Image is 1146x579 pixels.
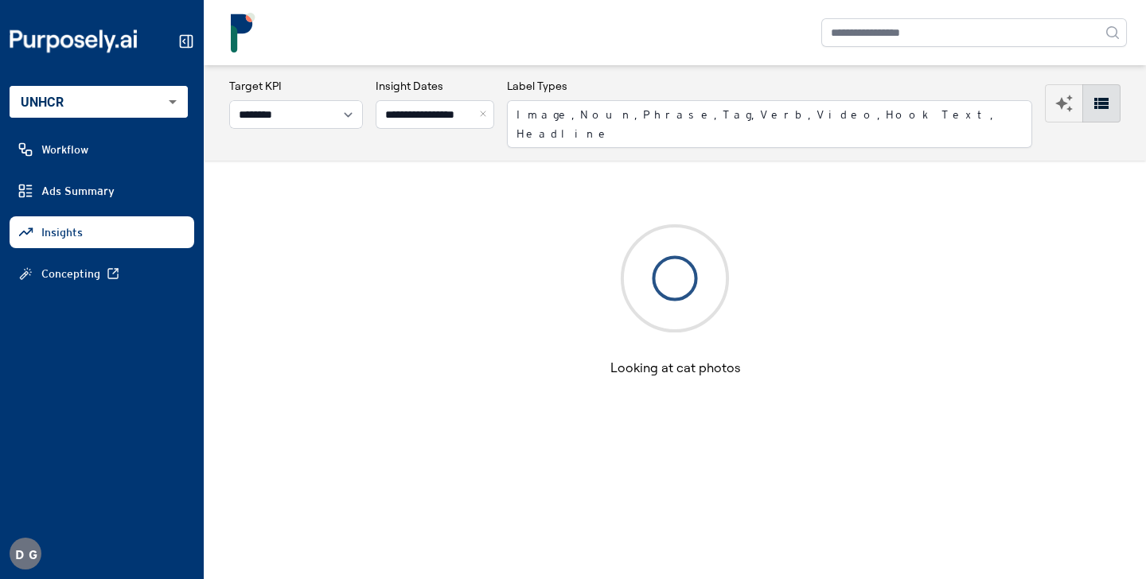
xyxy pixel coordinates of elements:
button: Close [477,100,494,129]
button: Image, Noun, Phrase, Tag, Verb, Video, Hook Text, Headline [507,100,1032,148]
h3: Target KPI [229,78,363,94]
button: DG [10,538,41,569]
h3: Label Types [507,78,1032,94]
a: Ads Summary [10,175,194,207]
div: UNHCR [10,86,188,118]
div: D G [10,538,41,569]
a: Concepting [10,258,194,289]
img: logo [223,13,263,52]
span: Concepting [41,266,100,282]
span: Workflow [41,142,88,157]
span: Ads Summary [41,183,115,199]
h3: Insight Dates [376,78,494,94]
a: Workflow [10,134,194,165]
span: Insights [41,224,83,240]
a: Insights [10,216,194,248]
